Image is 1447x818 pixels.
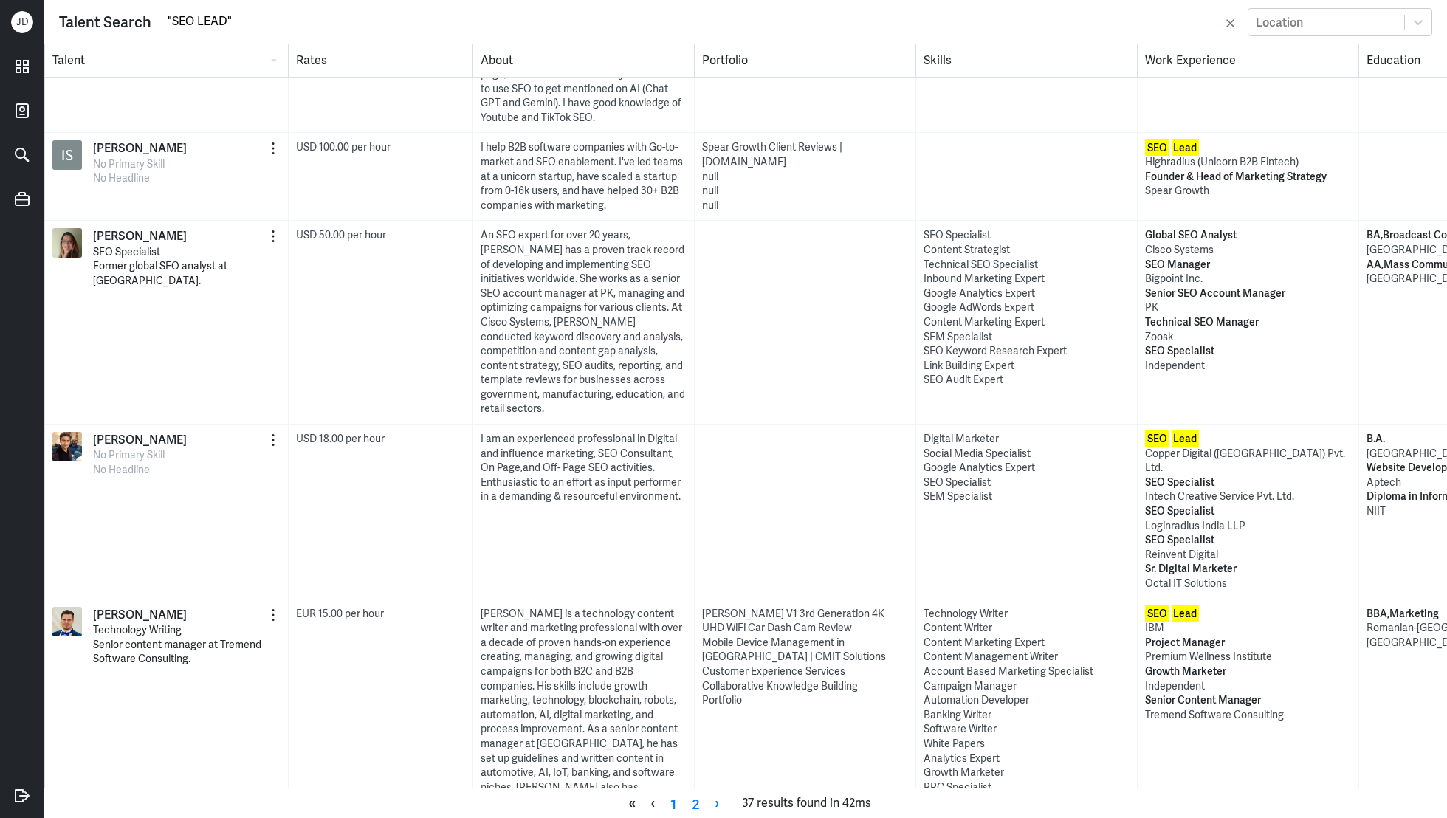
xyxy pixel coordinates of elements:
div: null [702,184,908,199]
div: Growth Marketer [924,766,1130,780]
div: Skills [915,44,1137,77]
div: Account Based Marketing Specialist [924,664,1130,679]
div: null [702,170,908,185]
div: Portfolio [702,693,908,708]
p: PK [1145,300,1351,315]
span: No Primary Skill [93,448,165,461]
div: Content Management Writer [924,650,1130,664]
div: I am an experienced professional in Digital and influence marketing, SEO Consultant, On Page,and ... [481,432,687,504]
div: Content Writer [924,621,1130,636]
a: Next page [707,792,727,814]
p: Senior content manager at Tremend Software Consulting. [93,638,281,667]
a: [PERSON_NAME] [93,607,187,623]
p: Copper Digital ([GEOGRAPHIC_DATA]) Pvt. Ltd. [1145,447,1351,475]
p: Technology Writing [93,623,281,638]
div: [PERSON_NAME] is a technology content writer and marketing professional with over a decade of pro... [481,607,687,809]
p: Technical SEO Manager [1145,315,1351,330]
div: SEM Specialist [924,489,1130,504]
p: SEO Manager [1145,258,1351,272]
a: Page 1 [663,792,684,814]
p: Project Manager [1145,636,1351,650]
span: No Headline [93,463,150,476]
p: Premium Wellness Institute [1145,650,1351,664]
p: Intech Creative Service Pvt. Ltd. [1145,489,1351,504]
span: ‹ [643,792,663,814]
mark: Lead [1172,430,1200,447]
p: Former global SEO analyst at [GEOGRAPHIC_DATA]. [93,259,281,288]
p: Octal IT Solutions [1145,577,1351,591]
div: White Papers [924,737,1130,752]
p: Loginradius India LLP [1145,519,1351,534]
p: Growth Marketer [1145,664,1351,679]
div: Inbound Marketing Expert [924,272,1130,286]
div: Portfolio [694,44,915,77]
p: Tremend Software Consulting [1145,708,1351,723]
div: Link Building Expert [924,359,1130,374]
p: Zoosk [1145,330,1351,345]
a: Page 2 [684,792,707,814]
div: Location [1256,14,1303,30]
p: Senior SEO Account Manager [1145,286,1351,301]
div: SEO Keyword Research Expert [924,344,1130,359]
p: Founder & Head of Marketing Strategy [1145,170,1351,185]
p: Bigpoint Inc. [1145,272,1351,286]
p: SEO Specialist [1145,533,1351,548]
div: Collaborative Knowledge Building [702,679,908,694]
div: Social Media Specialist [924,447,1130,461]
mark: SEO [1145,430,1169,447]
input: Search [166,10,1220,32]
p: Senior Content Manager [1145,693,1351,708]
div: Digital Marketer [924,432,1130,447]
p: Cisco Systems [1145,243,1351,258]
div: Customer Experience Services [702,664,908,679]
p: Reinvent Digital [1145,548,1351,563]
span: No Primary Skill [93,157,165,171]
p: Independent [1145,359,1351,374]
div: Talent [45,44,289,77]
span: « [621,792,643,814]
div: SEO Specialist [924,475,1130,490]
div: Rates [288,44,472,77]
div: I help B2B software companies with Go-to-market and SEO enablement. I've led teams at a unicorn s... [481,140,687,213]
div: SEM Specialist [924,330,1130,345]
div: Campaign Manager [924,679,1130,694]
div: Google Analytics Expert [924,461,1130,475]
div: Content Marketing Expert [924,315,1130,330]
div: Banking Writer [924,708,1130,723]
div: Technical SEO Specialist [924,258,1130,272]
span: USD 50.00 per hour [296,228,386,241]
div: Talent Search [59,11,151,33]
mark: Lead [1172,605,1200,622]
a: [PERSON_NAME] [93,432,187,448]
mark: Lead [1172,139,1200,157]
a: [PERSON_NAME] [93,228,187,244]
p: Spear Growth [1145,184,1351,199]
div: Software Writer [924,722,1130,737]
div: Content Marketing Expert [924,636,1130,650]
span: No Headline [93,171,150,185]
p: Highradius (Unicorn B2B Fintech) [1145,155,1351,170]
div: Google Analytics Expert [924,286,1130,301]
span: 37 results found in 42ms [742,792,871,814]
p: SEO Specialist [1145,504,1351,519]
p: Independent [1145,679,1351,694]
div: About [472,44,694,77]
div: SEO Audit Expert [924,373,1130,388]
div: J D [11,11,33,33]
span: USD 100.00 per hour [296,140,391,154]
p: Sr. Digital Marketer [1145,562,1351,577]
div: Technology Writer [924,607,1130,622]
p: SEO Specialist [1145,344,1351,359]
p: SEO Specialist [1145,475,1351,490]
p: SEO Specialist [93,245,281,260]
a: [PERSON_NAME] [93,140,187,157]
span: USD 18.00 per hour [296,432,385,445]
div: PPC Specialist [924,780,1130,795]
span: EUR 15.00 per hour [296,607,384,620]
p: IBM [1145,621,1351,636]
div: Spear Growth Client Reviews | [DOMAIN_NAME] [702,140,908,169]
